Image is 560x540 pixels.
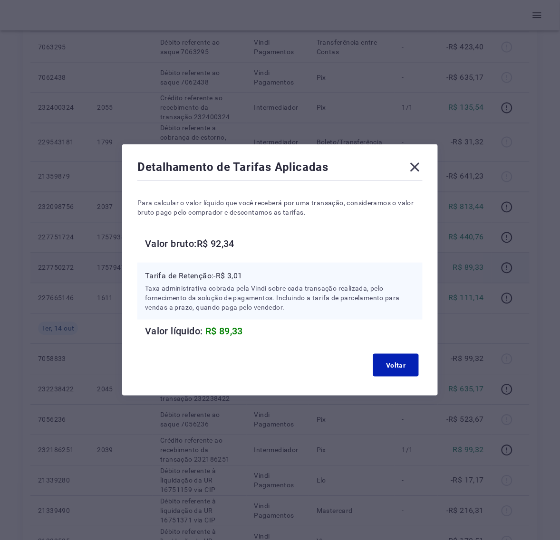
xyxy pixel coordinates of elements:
button: Voltar [373,354,419,377]
p: Para calcular o valor líquido que você receberá por uma transação, consideramos o valor bruto pag... [137,198,423,217]
h6: Valor líquido: [145,323,423,339]
p: Taxa administrativa cobrada pela Vindi sobre cada transação realizada, pelo fornecimento da soluç... [145,284,415,312]
h6: Valor bruto: R$ 92,34 [145,236,423,251]
span: R$ 89,33 [205,325,243,337]
div: Detalhamento de Tarifas Aplicadas [137,160,423,179]
p: Tarifa de Retenção: -R$ 3,01 [145,270,415,282]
